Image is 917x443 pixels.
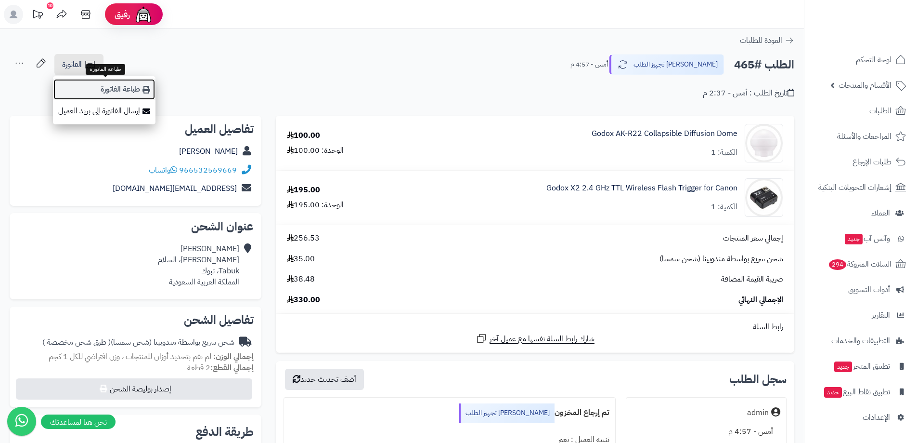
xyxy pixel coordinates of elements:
[828,257,891,271] span: السلات المتروكة
[810,329,911,352] a: التطبيقات والخدمات
[287,145,344,156] div: الوحدة: 100.00
[113,183,237,194] a: [EMAIL_ADDRESS][DOMAIN_NAME]
[195,426,254,438] h2: طريقة الدفع
[17,314,254,326] h2: تفاصيل الشحن
[592,128,737,139] a: Godox AK-R22 Collapsible Diffusion Dome
[287,274,315,285] span: 38.48
[179,164,237,176] a: 966532569669
[834,362,852,372] span: جديد
[609,54,724,75] button: [PERSON_NAME] تجهيز الطلب
[546,183,737,194] a: Godox X2 2.4 GHz TTL Wireless Flash Trigger for Canon
[42,336,111,348] span: ( طرق شحن مخصصة )
[632,422,780,441] div: أمس - 4:57 م
[179,146,238,157] a: [PERSON_NAME]
[856,53,891,67] span: لوحة التحكم
[810,150,911,174] a: طلبات الإرجاع
[26,5,50,27] a: تحديثات المنصة
[810,253,911,276] a: السلات المتروكة294
[810,227,911,250] a: وآتس آبجديد
[287,295,320,306] span: 330.00
[810,406,911,429] a: الإعدادات
[747,407,769,418] div: admin
[740,35,782,46] span: العودة للطلبات
[711,147,737,158] div: الكمية: 1
[555,407,609,418] b: تم إرجاع المخزون
[810,355,911,378] a: تطبيق المتجرجديد
[734,55,794,75] h2: الطلب #465
[213,351,254,362] strong: إجمالي الوزن:
[459,403,555,423] div: [PERSON_NAME] تجهيز الطلب
[134,5,153,24] img: ai-face.png
[844,232,890,245] span: وآتس آب
[158,243,239,287] div: [PERSON_NAME] [PERSON_NAME]، السلام Tabuk، تبوك المملكة العربية السعودية
[871,206,890,220] span: العملاء
[837,130,891,143] span: المراجعات والأسئلة
[62,59,82,70] span: الفاتورة
[53,100,155,122] a: إرسال الفاتورة إلى بريد العميل
[839,79,891,92] span: الأقسام والمنتجات
[810,278,911,301] a: أدوات التسويق
[872,309,890,322] span: التقارير
[285,369,364,390] button: أضف تحديث جديد
[810,125,911,148] a: المراجعات والأسئلة
[845,234,863,244] span: جديد
[659,254,783,265] span: شحن سريع بواسطة مندوبينا (شحن سمسا)
[810,304,911,327] a: التقارير
[852,24,908,44] img: logo-2.png
[723,233,783,244] span: إجمالي سعر المنتجات
[810,201,911,225] a: العملاء
[115,9,130,20] span: رفيق
[831,334,890,348] span: التطبيقات والخدمات
[833,360,890,373] span: تطبيق المتجر
[49,351,211,362] span: لم تقم بتحديد أوزان للمنتجات ، وزن افتراضي للكل 1 كجم
[54,54,103,75] a: الفاتورة
[287,254,315,265] span: 35.00
[829,259,846,270] span: 294
[149,164,177,176] a: واتساب
[476,333,594,345] a: شارك رابط السلة نفسها مع عميل آخر
[287,130,320,141] div: 100.00
[824,387,842,398] span: جديد
[721,274,783,285] span: ضريبة القيمة المضافة
[810,48,911,71] a: لوحة التحكم
[187,362,254,374] small: 2 قطعة
[47,2,53,9] div: 10
[17,123,254,135] h2: تفاصيل العميل
[810,99,911,122] a: الطلبات
[86,64,125,75] div: طباعة الفاتورة
[745,124,783,162] img: 1693595311-Godox%20AK-R22%20Collapsible%20Diffusion%20Dome%20(1)-800x1000-90x90.jpg
[53,79,155,100] a: طباعة الفاتورة
[287,185,320,196] div: 195.00
[287,233,320,244] span: 256.53
[287,200,344,211] div: الوحدة: 195.00
[711,201,737,213] div: الكمية: 1
[745,178,783,217] img: 1704131464-SA02511%201-800x1000-90x90.jpg
[738,295,783,306] span: الإجمالي النهائي
[852,155,891,169] span: طلبات الإرجاع
[17,221,254,232] h2: عنوان الشحن
[703,88,794,99] div: تاريخ الطلب : أمس - 2:37 م
[863,411,890,424] span: الإعدادات
[740,35,794,46] a: العودة للطلبات
[869,104,891,118] span: الطلبات
[818,181,891,194] span: إشعارات التحويلات البنكية
[42,337,234,348] div: شحن سريع بواسطة مندوبينا (شحن سمسا)
[823,385,890,399] span: تطبيق نقاط البيع
[729,374,787,385] h3: سجل الطلب
[848,283,890,296] span: أدوات التسويق
[16,378,252,400] button: إصدار بوليصة الشحن
[810,176,911,199] a: إشعارات التحويلات البنكية
[280,322,790,333] div: رابط السلة
[810,380,911,403] a: تطبيق نقاط البيعجديد
[210,362,254,374] strong: إجمالي القطع:
[570,60,608,69] small: أمس - 4:57 م
[490,334,594,345] span: شارك رابط السلة نفسها مع عميل آخر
